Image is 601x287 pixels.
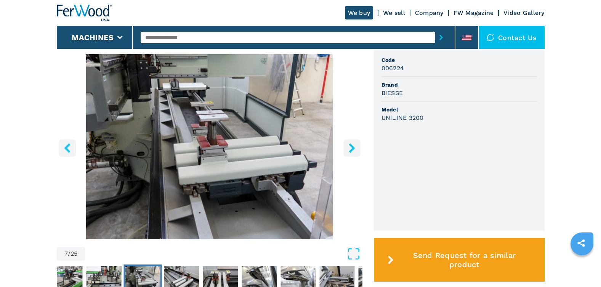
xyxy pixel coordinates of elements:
[381,89,403,97] h3: BIESSE
[57,5,112,21] img: Ferwood
[57,54,362,239] div: Go to Slide 7
[381,56,537,64] span: Code
[64,251,68,257] span: 7
[343,139,361,156] button: right-button
[72,33,114,42] button: Machines
[435,29,447,46] button: submit-button
[381,64,404,73] h3: 006224
[572,234,591,253] a: sharethis
[383,9,405,16] a: We sell
[381,113,424,122] h3: UNILINE 3200
[454,9,494,16] a: FW Magazine
[479,26,545,49] div: Contact us
[87,247,361,261] button: Open Fullscreen
[487,34,494,41] img: Contact us
[381,106,537,113] span: Model
[68,251,71,257] span: /
[71,251,78,257] span: 25
[503,9,544,16] a: Video Gallery
[57,54,362,239] img: Cnc Machine Centres For Window And Doors BIESSE UNILINE 3200
[374,238,545,282] button: Send Request for a similar product
[569,253,595,281] iframe: Chat
[381,81,537,89] span: Brand
[415,9,444,16] a: Company
[59,139,76,156] button: left-button
[345,6,373,19] a: We buy
[397,251,532,269] span: Send Request for a similar product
